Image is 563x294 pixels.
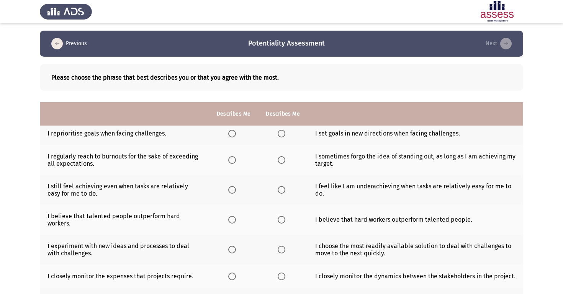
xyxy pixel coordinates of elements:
[228,186,239,193] mat-radio-group: Select an option
[308,175,523,205] td: I feel like I am underachieving when tasks are relatively easy for me to do.
[278,216,288,223] mat-radio-group: Select an option
[228,129,239,137] mat-radio-group: Select an option
[248,39,325,48] h3: Potentiality Assessment
[49,38,89,50] button: load previous page
[228,272,239,279] mat-radio-group: Select an option
[278,272,288,279] mat-radio-group: Select an option
[278,129,288,137] mat-radio-group: Select an option
[278,245,288,253] mat-radio-group: Select an option
[40,122,209,145] td: I reprioritise goals when facing challenges.
[40,1,92,22] img: Assess Talent Management logo
[209,102,258,126] th: Describes Me
[40,205,209,235] td: I believe that talented people outperform hard workers.
[278,156,288,163] mat-radio-group: Select an option
[228,245,239,253] mat-radio-group: Select an option
[40,145,209,175] td: I regularly reach to burnouts for the sake of exceeding all expectations.
[258,102,307,126] th: Describes Me
[308,145,523,175] td: I sometimes forgo the idea of standing out, as long as I am achieving my target.
[51,74,512,81] b: Please choose the phrase that best describes you or that you agree with the most.
[308,205,523,235] td: I believe that hard workers outperform talented people.
[228,156,239,163] mat-radio-group: Select an option
[471,1,523,22] img: Assessment logo of Potentiality Assessment R2 (EN/AR)
[278,186,288,193] mat-radio-group: Select an option
[483,38,514,50] button: check the missing
[40,265,209,288] td: I closely monitor the expenses that projects require.
[40,235,209,265] td: I experiment with new ideas and processes to deal with challenges.
[40,175,209,205] td: I still feel achieving even when tasks are relatively easy for me to do.
[308,235,523,265] td: I choose the most readily available solution to deal with challenges to move to the next quickly.
[228,216,239,223] mat-radio-group: Select an option
[308,122,523,145] td: I set goals in new directions when facing challenges.
[308,265,523,288] td: I closely monitor the dynamics between the stakeholders in the project.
